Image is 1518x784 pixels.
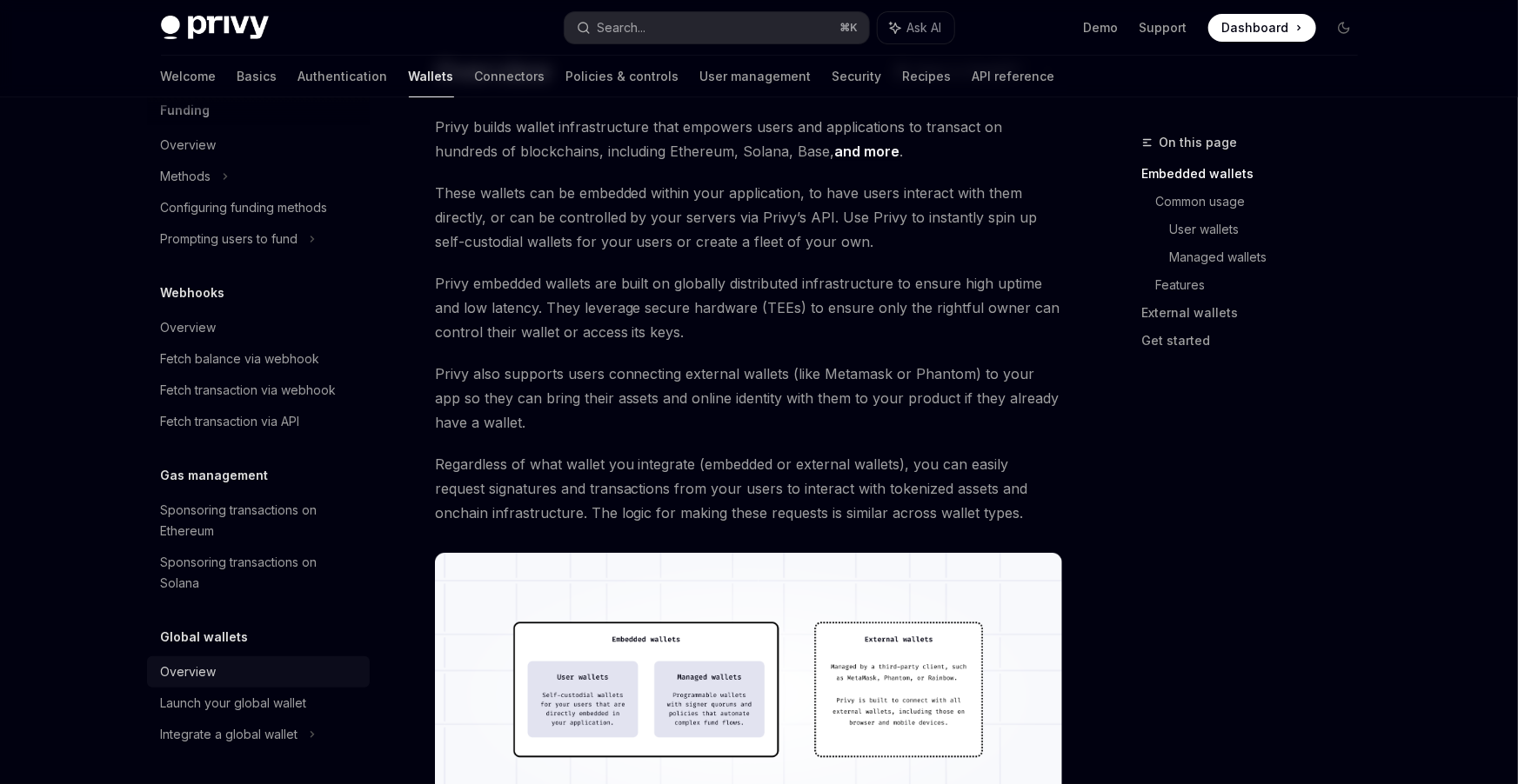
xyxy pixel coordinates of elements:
[147,343,370,375] a: Fetch balance via webhook
[161,16,269,40] img: dark logo
[161,411,300,432] div: Fetch transaction via API
[973,56,1055,97] a: API reference
[409,56,454,97] a: Wallets
[878,12,954,43] button: Ask AI
[161,282,225,303] h5: Webhooks
[1222,19,1289,37] span: Dashboard
[298,56,388,97] a: Authentication
[147,130,370,161] a: Overview
[161,693,307,714] div: Launch your global wallet
[907,19,942,37] span: Ask AI
[237,56,278,97] a: Basics
[565,12,869,43] button: Search...⌘K
[1156,188,1372,216] a: Common usage
[435,181,1062,254] span: These wallets can be embedded within your application, to have users interact with them directly,...
[147,656,370,688] a: Overview
[147,312,370,343] a: Overview
[1142,327,1372,355] a: Get started
[161,229,298,249] div: Prompting users to fund
[435,115,1062,163] span: Privy builds wallet infrastructure that empowers users and applications to transact on hundreds o...
[435,271,1062,344] span: Privy embedded wallets are built on globally distributed infrastructure to ensure high uptime and...
[835,143,900,161] a: and more
[1084,19,1119,37] a: Demo
[161,317,217,338] div: Overview
[161,197,328,218] div: Configuring funding methods
[833,56,882,97] a: Security
[161,135,217,156] div: Overview
[161,349,320,369] div: Fetch balance via webhook
[147,406,370,437] a: Fetch transaction via API
[1330,14,1358,42] button: Toggle dark mode
[1170,243,1372,271] a: Managed wallets
[161,500,359,541] div: Sponsoring transactions on Ethereum
[161,661,217,682] div: Overview
[147,495,370,547] a: Sponsoring transactions on Ethereum
[1160,132,1238,153] span: On this page
[1140,19,1187,37] a: Support
[147,192,370,223] a: Configuring funding methods
[161,465,269,486] h5: Gas management
[161,56,217,97] a: Welcome
[435,362,1062,435] span: Privy also supports users connecting external wallets (like Metamask or Phantom) to your app so t...
[435,452,1062,525] span: Regardless of what wallet you integrate (embedded or external wallets), you can easily request si...
[147,688,370,719] a: Launch your global wallet
[475,56,545,97] a: Connectors
[1170,216,1372,243] a: User wallets
[1142,299,1372,327] a: External wallets
[161,724,298,745] div: Integrate a global wallet
[161,552,359,594] div: Sponsoring transactions on Solana
[161,627,249,648] h5: Global wallets
[1208,14,1316,42] a: Dashboard
[1156,271,1372,299] a: Features
[147,375,370,406] a: Fetch transaction via webhook
[903,56,952,97] a: Recipes
[161,166,211,187] div: Methods
[598,17,646,38] div: Search...
[840,21,859,35] span: ⌘ K
[147,547,370,599] a: Sponsoring transactions on Solana
[1142,160,1372,188] a: Embedded wallets
[161,380,337,401] div: Fetch transaction via webhook
[700,56,812,97] a: User management
[566,56,679,97] a: Policies & controls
